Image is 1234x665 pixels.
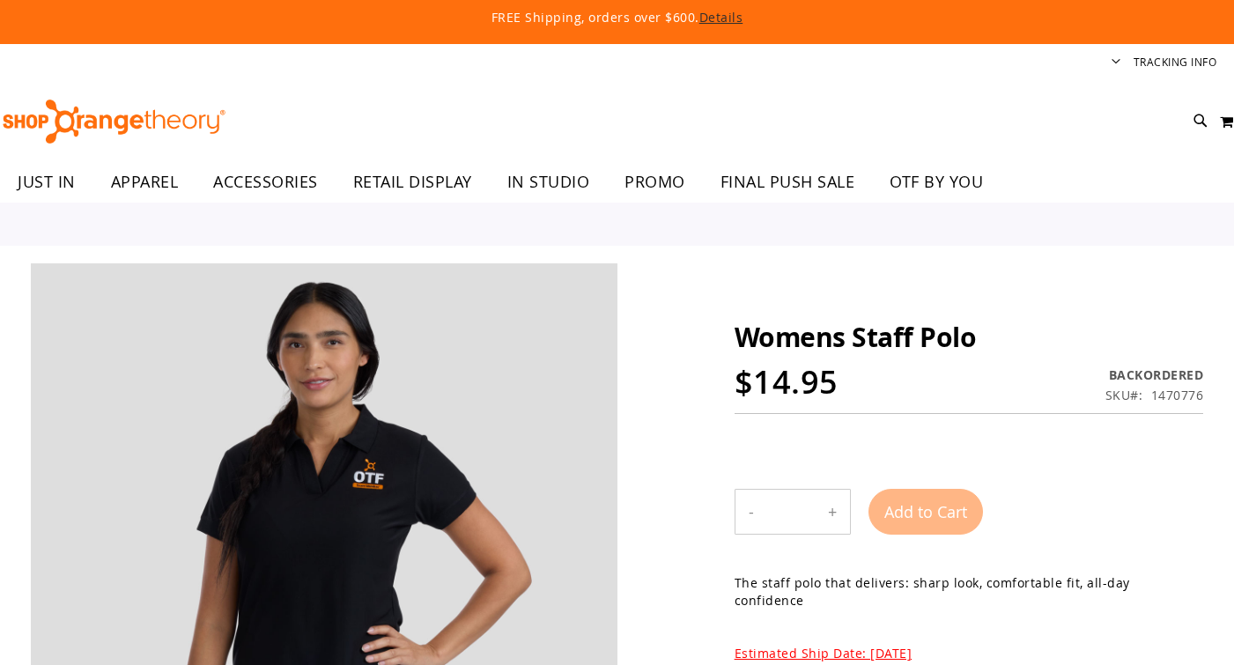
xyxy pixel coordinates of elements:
[1105,366,1204,384] div: Backordered
[720,162,855,202] span: FINAL PUSH SALE
[18,162,76,202] span: JUST IN
[872,162,1001,203] a: OTF BY YOU
[213,162,318,202] span: ACCESSORIES
[507,162,590,202] span: IN STUDIO
[336,162,490,203] a: RETAIL DISPLAY
[735,319,977,355] span: Womens Staff Polo
[624,162,685,202] span: PROMO
[1151,387,1204,404] div: 1470776
[735,574,1203,610] p: The staff polo that delivers: sharp look, comfortable fit, all-day confidence
[815,490,850,534] button: Increase product quantity
[767,491,815,533] input: Product quantity
[1112,55,1120,71] button: Account menu
[490,162,608,202] a: IN STUDIO
[1105,387,1143,403] strong: SKU
[735,360,839,403] span: $14.95
[699,9,743,26] a: Details
[1134,55,1217,70] a: Tracking Info
[735,490,767,534] button: Decrease product quantity
[93,162,196,203] a: APPAREL
[196,162,336,203] a: ACCESSORIES
[890,162,983,202] span: OTF BY YOU
[88,9,1145,26] p: FREE Shipping, orders over $600.
[353,162,472,202] span: RETAIL DISPLAY
[607,162,703,203] a: PROMO
[703,162,873,203] a: FINAL PUSH SALE
[1105,366,1204,384] div: Availability
[111,162,179,202] span: APPAREL
[735,645,913,661] span: Estimated Ship Date: [DATE]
